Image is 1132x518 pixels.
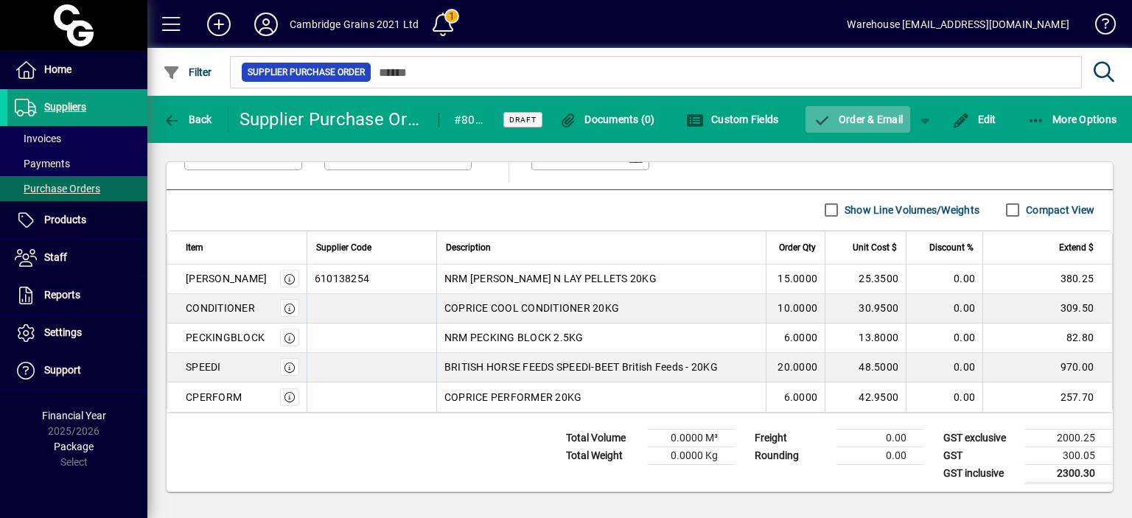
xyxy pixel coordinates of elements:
[307,265,436,294] td: 610138254
[454,108,485,132] div: #8018
[1027,113,1117,125] span: More Options
[559,447,647,464] td: Total Weight
[1059,239,1094,256] span: Extend $
[982,382,1112,412] td: 257.70
[1024,429,1113,447] td: 2000.25
[766,265,825,294] td: 15.0000
[1024,106,1121,133] button: More Options
[54,441,94,452] span: Package
[444,271,657,286] span: NRM [PERSON_NAME] N LAY PELLETS 20KG
[7,352,147,389] a: Support
[853,239,897,256] span: Unit Cost $
[825,265,906,294] td: 25.3500
[444,390,582,405] span: COPRICE PERFORMER 20KG
[444,301,619,315] span: COPRICE COOL CONDITIONER 20KG
[806,106,910,133] button: Order & Email
[15,183,100,195] span: Purchase Orders
[44,101,86,113] span: Suppliers
[7,277,147,314] a: Reports
[559,113,655,125] span: Documents (0)
[825,353,906,382] td: 48.5000
[779,239,816,256] span: Order Qty
[44,63,71,75] span: Home
[240,108,424,131] div: Supplier Purchase Order
[647,447,736,464] td: 0.0000 Kg
[906,382,982,412] td: 0.00
[186,271,267,286] div: [PERSON_NAME]
[15,133,61,144] span: Invoices
[766,353,825,382] td: 20.0000
[7,202,147,239] a: Products
[952,113,996,125] span: Edit
[982,265,1112,294] td: 380.25
[825,323,906,353] td: 13.8000
[44,251,67,263] span: Staff
[747,447,836,464] td: Rounding
[847,13,1069,36] div: Warehouse [EMAIL_ADDRESS][DOMAIN_NAME]
[936,464,1024,483] td: GST inclusive
[747,429,836,447] td: Freight
[444,360,718,374] span: BRITISH HORSE FEEDS SPEEDI-BEET British Feeds - 20KG
[766,323,825,353] td: 6.0000
[906,353,982,382] td: 0.00
[186,360,221,374] div: SPEEDI
[186,390,242,405] div: CPERFORM
[163,66,212,78] span: Filter
[163,113,212,125] span: Back
[1024,447,1113,464] td: 300.05
[15,158,70,169] span: Payments
[7,151,147,176] a: Payments
[813,113,903,125] span: Order & Email
[509,115,537,125] span: Draft
[825,382,906,412] td: 42.9500
[766,294,825,323] td: 10.0000
[316,239,371,256] span: Supplier Code
[936,447,1024,464] td: GST
[936,429,1024,447] td: GST exclusive
[7,239,147,276] a: Staff
[682,106,783,133] button: Custom Fields
[186,301,255,315] div: CONDITIONER
[836,429,924,447] td: 0.00
[195,11,242,38] button: Add
[186,239,203,256] span: Item
[1084,3,1114,51] a: Knowledge Base
[686,113,779,125] span: Custom Fields
[948,106,1000,133] button: Edit
[44,364,81,376] span: Support
[842,203,979,217] label: Show Line Volumes/Weights
[7,52,147,88] a: Home
[7,315,147,351] a: Settings
[825,294,906,323] td: 30.9500
[906,323,982,353] td: 0.00
[1023,203,1094,217] label: Compact View
[248,65,365,80] span: Supplier Purchase Order
[1024,464,1113,483] td: 2300.30
[647,429,736,447] td: 0.0000 M³
[982,294,1112,323] td: 309.50
[159,59,216,85] button: Filter
[159,106,216,133] button: Back
[982,323,1112,353] td: 82.80
[147,106,228,133] app-page-header-button: Back
[906,265,982,294] td: 0.00
[44,289,80,301] span: Reports
[444,330,584,345] span: NRM PECKING BLOCK 2.5KG
[44,326,82,338] span: Settings
[290,13,419,36] div: Cambridge Grains 2021 Ltd
[906,294,982,323] td: 0.00
[7,176,147,201] a: Purchase Orders
[929,239,974,256] span: Discount %
[42,410,106,421] span: Financial Year
[766,382,825,412] td: 6.0000
[982,353,1112,382] td: 970.00
[186,330,265,345] div: PECKINGBLOCK
[446,239,491,256] span: Description
[559,429,647,447] td: Total Volume
[44,214,86,225] span: Products
[556,106,659,133] button: Documents (0)
[836,447,924,464] td: 0.00
[7,126,147,151] a: Invoices
[242,11,290,38] button: Profile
